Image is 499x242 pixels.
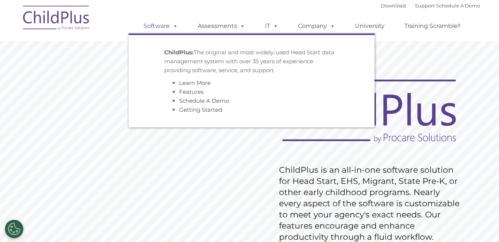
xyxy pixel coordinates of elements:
[415,3,435,9] a: Support
[190,19,253,34] a: Assessments
[179,97,229,104] a: Schedule A Demo
[347,19,392,34] a: University
[257,19,286,34] a: IT
[179,79,211,86] a: Learn More
[19,0,94,38] img: ChildPlus by Procare Solutions
[179,88,204,95] a: Features
[291,19,343,34] a: Company
[179,106,222,113] a: Getting Started
[381,3,406,9] a: Download
[381,3,480,9] font: |
[164,49,194,56] strong: ChildPlus:
[164,48,339,75] p: The original and most widely-used Head Start data management system with over 35 years of experie...
[436,3,480,9] a: Schedule A Demo
[136,19,185,34] a: Software
[5,220,23,238] button: Cookies Settings
[397,19,468,34] a: Training Scramble!!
